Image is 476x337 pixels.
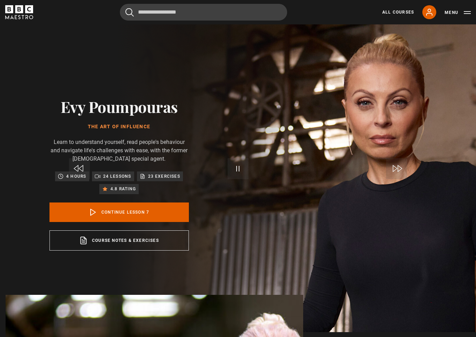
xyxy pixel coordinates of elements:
[49,138,189,163] p: Learn to understand yourself, read people's behaviour and navigate life's challenges with ease, w...
[382,9,414,15] a: All Courses
[148,173,180,180] p: 23 exercises
[49,124,189,130] h1: The Art of Influence
[5,5,33,19] svg: BBC Maestro
[445,9,471,16] button: Toggle navigation
[125,8,134,17] button: Submit the search query
[49,230,189,251] a: Course notes & exercises
[49,98,189,115] h2: Evy Poumpouras
[66,173,86,180] p: 4 hours
[120,4,287,21] input: Search
[103,173,131,180] p: 24 lessons
[110,185,136,192] p: 4.8 rating
[49,202,189,222] a: Continue lesson 7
